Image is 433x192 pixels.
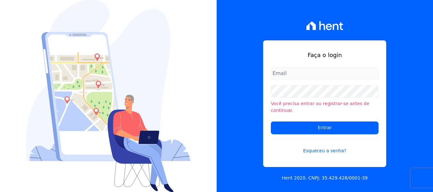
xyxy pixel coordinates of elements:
p: Hent 2020. CNPJ: 35.429.428/0001-39 [282,175,368,181]
h1: Faça o login [271,51,379,59]
a: Esqueceu a senha? [271,139,379,154]
li: Você precisa entrar ou registrar-se antes de continuar. [271,100,379,114]
input: Email [271,67,379,80]
input: Entrar [271,121,379,134]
